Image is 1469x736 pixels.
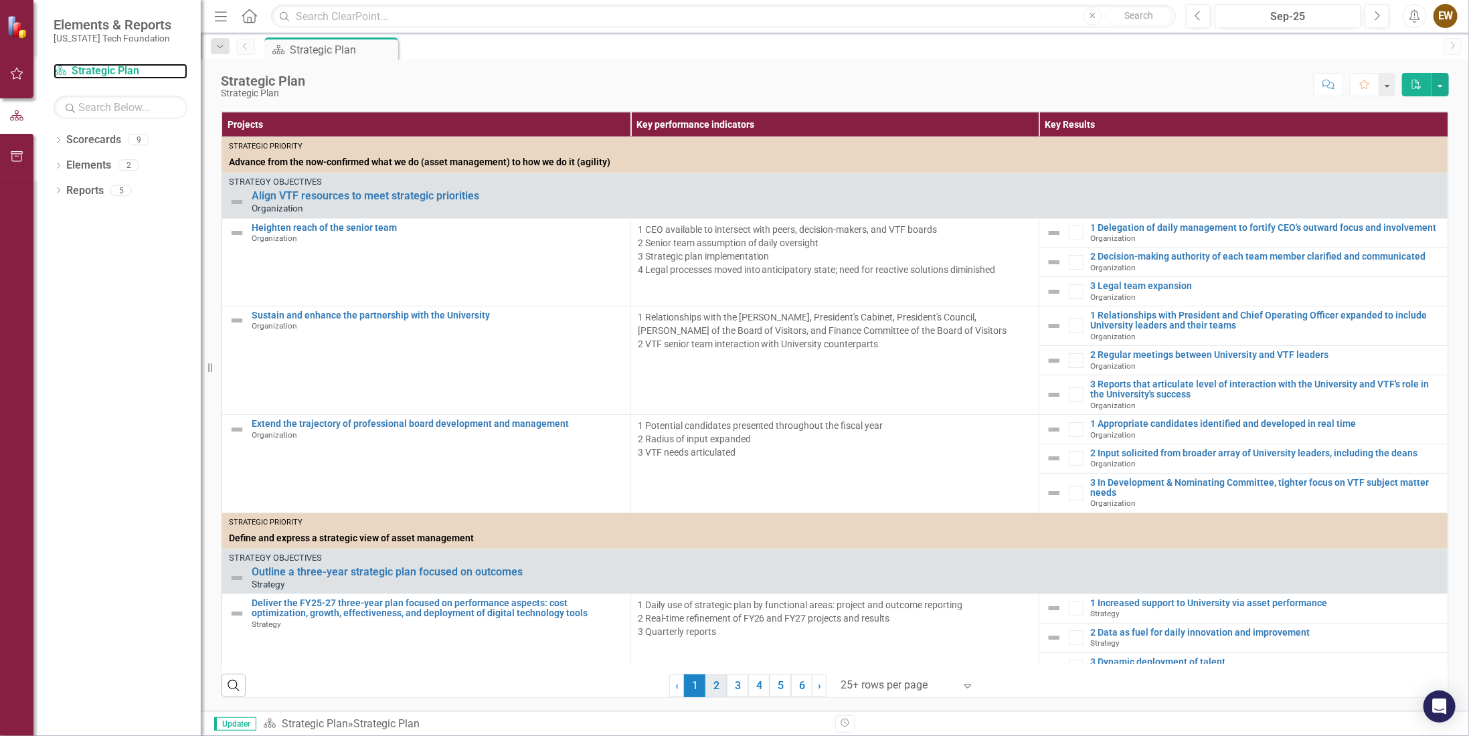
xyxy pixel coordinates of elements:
a: Sustain and enhance the partnership with the University [252,310,624,320]
img: Not Defined [1046,254,1062,270]
div: Strategic Plan [290,41,395,58]
span: Elements & Reports [54,17,171,33]
span: Organization [252,430,297,440]
span: Organization [1090,361,1136,371]
div: Strategic Plan [221,88,305,98]
img: ClearPoint Strategy [7,15,30,39]
span: Organization [1090,263,1136,272]
button: Sep-25 [1215,4,1362,28]
td: Double-Click to Edit Right Click for Context Menu [1039,218,1448,248]
img: Not Defined [1046,318,1062,334]
span: Organization [252,321,297,331]
td: Double-Click to Edit Right Click for Context Menu [222,549,1448,593]
div: Strategy Objectives [229,553,1441,563]
a: 5 [770,674,791,697]
div: » [263,717,825,732]
div: Strategic Plan [353,717,420,730]
a: 2 Regular meetings between University and VTF leaders [1090,350,1441,360]
td: Double-Click to Edit Right Click for Context Menu [1039,444,1448,473]
a: 1 Delegation of daily management to fortify CEO's outward focus and involvement [1090,223,1441,233]
td: Double-Click to Edit Right Click for Context Menu [1039,346,1448,375]
img: Not Defined [229,606,245,622]
img: Not Defined [1046,630,1062,646]
span: Organization [252,234,297,243]
div: EW [1434,4,1458,28]
input: Search Below... [54,96,187,119]
td: Double-Click to Edit Right Click for Context Menu [222,306,631,414]
img: Not Defined [1046,225,1062,241]
a: 2 Decision-making authority of each team member clarified and communicated [1090,252,1441,262]
span: Organization [1090,430,1136,440]
a: Heighten reach of the senior team [252,223,624,233]
span: Organization [1090,332,1136,341]
span: 1 [684,674,705,697]
td: Double-Click to Edit Right Click for Context Menu [222,218,631,306]
span: Organization [252,203,303,213]
td: Double-Click to Edit Right Click for Context Menu [1039,415,1448,444]
div: Strategic Priority [229,141,1441,152]
span: Advance from the now-confirmed what we do (asset management) to how we do it (agility) [229,155,1441,169]
div: 9 [128,134,149,146]
a: Align VTF resources to meet strategic priorities [252,190,1441,202]
a: 1 Increased support to University via asset performance [1090,598,1441,608]
span: Strategy [252,620,281,629]
span: Define and express a strategic view of asset management [229,531,1441,545]
div: 2 [118,160,139,171]
span: Organization [1090,459,1136,468]
a: 3 In Development & Nominating Committee, tighter focus on VTF subject matter needs [1090,478,1441,498]
img: Not Defined [229,422,245,438]
span: Organization [1090,498,1136,508]
img: Not Defined [1046,353,1062,369]
span: Search [1124,10,1153,21]
span: Strategy [1090,638,1120,648]
span: Updater [214,717,256,731]
a: Strategic Plan [282,717,348,730]
span: › [818,679,821,692]
td: Double-Click to Edit Right Click for Context Menu [1039,375,1448,414]
a: 1 Relationships with President and Chief Operating Officer expanded to include University leaders... [1090,310,1441,331]
a: 3 Dynamic deployment of talent [1090,657,1441,667]
a: Reports [66,183,104,199]
span: Organization [1090,401,1136,410]
td: Double-Click to Edit Right Click for Context Menu [1039,594,1448,624]
small: [US_STATE] Tech Foundation [54,33,171,43]
td: Double-Click to Edit Right Click for Context Menu [1039,248,1448,277]
img: Not Defined [1046,387,1062,403]
button: Search [1106,7,1173,25]
img: Not Defined [1046,659,1062,675]
p: 1 Potential candidates presented throughout the fiscal year 2 Radius of input expanded 3 VTF need... [638,419,1033,459]
td: Double-Click to Edit Right Click for Context Menu [1039,277,1448,306]
div: Sep-25 [1219,9,1357,25]
a: Strategic Plan [54,64,187,79]
a: Deliver the FY25-27 three-year plan focused on performance aspects: cost optimization, growth, ef... [252,598,624,619]
div: Strategic Plan [221,74,305,88]
a: Elements [66,158,111,173]
a: 4 [748,674,770,697]
td: Double-Click to Edit Right Click for Context Menu [1039,652,1448,682]
td: Double-Click to Edit Right Click for Context Menu [1039,623,1448,652]
td: Double-Click to Edit Right Click for Context Menu [1039,473,1448,513]
img: Not Defined [1046,450,1062,466]
span: Strategy [1090,609,1120,618]
span: Strategy [252,579,284,589]
td: Double-Click to Edit Right Click for Context Menu [1039,306,1448,345]
td: Double-Click to Edit Right Click for Context Menu [222,415,631,513]
a: Outline a three-year strategic plan focused on outcomes [252,566,1441,578]
a: 1 Appropriate candidates identified and developed in real time [1090,419,1441,429]
a: Extend the trajectory of professional board development and management [252,419,624,429]
a: 2 Input solicited from broader array of University leaders, including the deans [1090,448,1441,458]
div: Strategic Priority [229,517,1441,528]
p: 1 Daily use of strategic plan by functional areas: project and outcome reporting 2 Real-time refi... [638,598,1033,638]
a: 3 [727,674,748,697]
input: Search ClearPoint... [271,5,1175,28]
img: Not Defined [1046,600,1062,616]
a: 3 Legal team expansion [1090,281,1441,291]
span: ‹ [675,679,679,692]
img: Not Defined [1046,485,1062,501]
div: Strategy Objectives [229,177,1441,187]
img: Not Defined [229,570,245,586]
p: 1 Relationships with the [PERSON_NAME], President's Cabinet, President's Council, [PERSON_NAME] o... [638,310,1033,351]
img: Not Defined [229,194,245,210]
a: 3 Reports that articulate level of interaction with the University and VTF's role in the Universi... [1090,379,1441,400]
span: Organization [1090,292,1136,302]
